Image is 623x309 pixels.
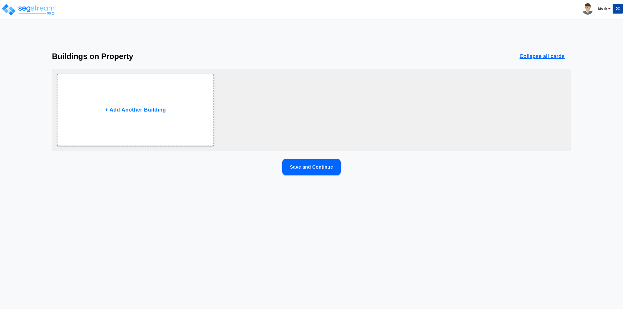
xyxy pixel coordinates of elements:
button: Save and Continue [282,159,341,175]
h3: Buildings on Property [52,52,133,61]
img: logo_pro_r.png [1,3,56,16]
img: avatar.png [582,3,593,15]
button: + Add Another Building [57,74,214,146]
b: Mark [598,6,607,11]
p: Collapse all cards [519,53,565,60]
